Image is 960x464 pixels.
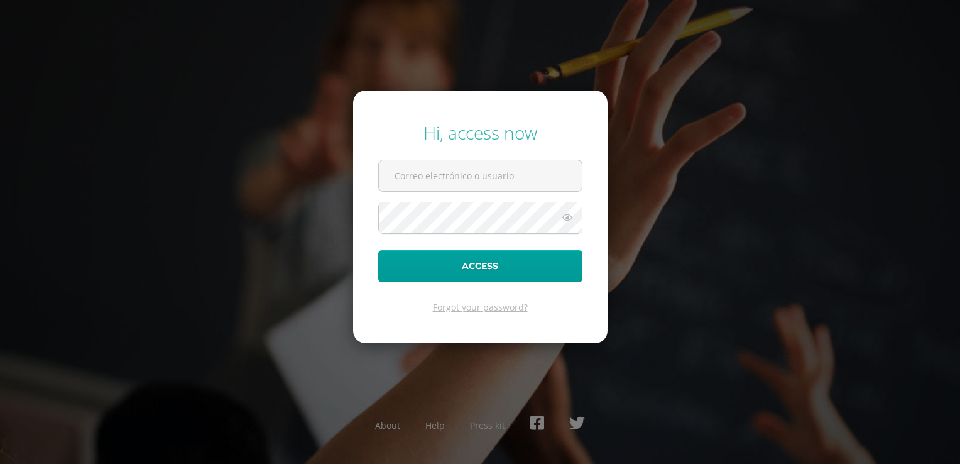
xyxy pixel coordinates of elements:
a: Press kit [470,419,505,431]
div: Hi, access now [378,121,582,145]
input: Correo electrónico o usuario [379,160,582,191]
a: Forgot your password? [433,301,528,313]
button: Access [378,250,582,282]
a: Help [425,419,445,431]
a: About [375,419,400,431]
